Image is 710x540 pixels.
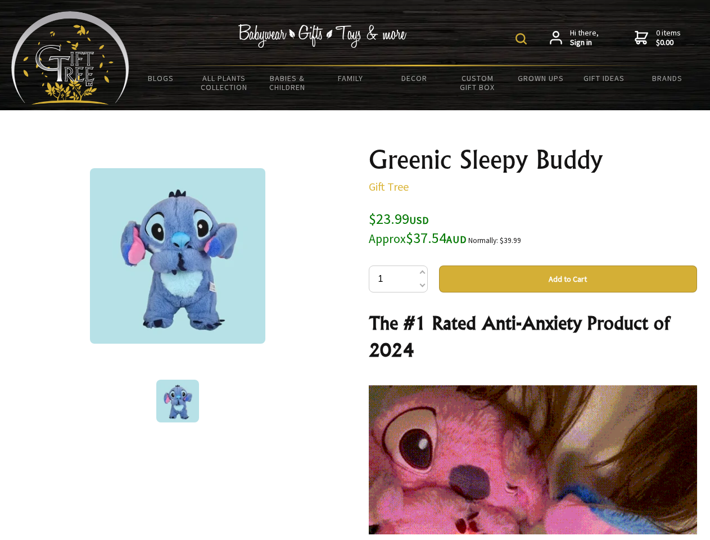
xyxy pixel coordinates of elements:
[409,214,429,227] span: USD
[515,33,527,44] img: product search
[129,66,193,90] a: BLOGS
[635,28,681,48] a: 0 items$0.00
[193,66,256,99] a: All Plants Collection
[570,38,599,48] strong: Sign in
[369,231,406,246] small: Approx
[572,66,636,90] a: Gift Ideas
[446,233,467,246] span: AUD
[570,28,599,48] span: Hi there,
[636,66,699,90] a: Brands
[656,38,681,48] strong: $0.00
[369,146,697,173] h1: Greenic Sleepy Buddy
[468,236,521,245] small: Normally: $39.99
[382,66,446,90] a: Decor
[550,28,599,48] a: Hi there,Sign in
[446,66,509,99] a: Custom Gift Box
[319,66,383,90] a: Family
[509,66,572,90] a: Grown Ups
[11,11,129,105] img: Babyware - Gifts - Toys and more...
[656,28,681,48] span: 0 items
[439,265,697,292] button: Add to Cart
[369,312,670,361] strong: The #1 Rated Anti-Anxiety Product of 2024
[369,209,467,247] span: $23.99 $37.54
[156,380,199,422] img: Greenic Sleepy Buddy
[369,179,409,193] a: Gift Tree
[90,168,265,344] img: Greenic Sleepy Buddy
[256,66,319,99] a: Babies & Children
[238,24,407,48] img: Babywear - Gifts - Toys & more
